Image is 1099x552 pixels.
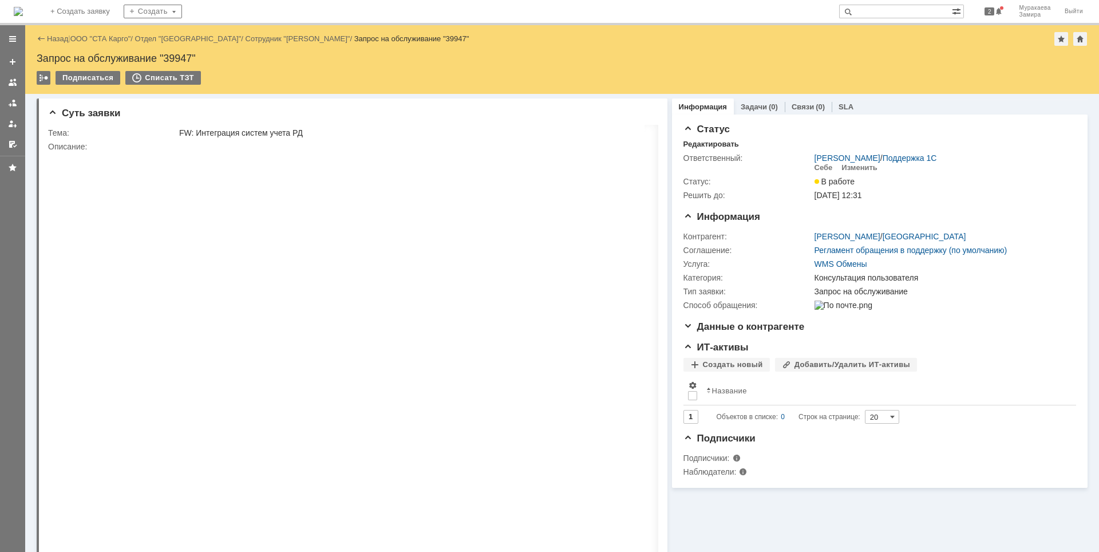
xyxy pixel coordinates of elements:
[3,135,22,153] a: Мои согласования
[1054,32,1068,46] div: Добавить в избранное
[841,163,877,172] div: Изменить
[48,108,120,119] span: Суть заявки
[3,115,22,133] a: Мои заявки
[683,467,798,476] div: Наблюдатели:
[354,34,469,43] div: Запрос на обслуживание "39947"
[683,433,756,444] span: Подписчики
[3,94,22,112] a: Заявки в моей ответственности
[769,102,778,111] div: (0)
[683,287,812,296] div: Тип заявки:
[683,124,730,135] span: Статус
[683,259,812,269] div: Услуга:
[683,321,805,332] span: Данные о контрагенте
[717,410,860,424] i: Строк на странице:
[1019,5,1050,11] span: Муракаева
[683,342,749,353] span: ИТ-активы
[815,273,1070,282] div: Консультация пользователя
[683,211,760,222] span: Информация
[816,102,825,111] div: (0)
[883,153,937,163] a: Поддержка 1С
[683,246,812,255] div: Соглашение:
[246,34,350,43] a: Сотрудник "[PERSON_NAME]"
[815,287,1070,296] div: Запрос на обслуживание
[70,34,131,43] a: ООО "СТА Карго"
[679,102,727,111] a: Информация
[179,128,731,137] div: FW: Интеграция систем учета РД
[246,34,354,43] div: /
[3,73,22,92] a: Заявки на командах
[815,191,862,200] span: [DATE] 12:31
[792,102,814,111] a: Связи
[68,34,70,42] div: |
[815,232,966,241] div: /
[717,413,778,421] span: Объектов в списке:
[37,53,1088,64] div: Запрос на обслуживание "39947"
[815,177,855,186] span: В работе
[683,273,812,282] div: Категория:
[124,5,182,18] div: Создать
[1019,11,1050,18] span: Замира
[70,34,135,43] div: /
[683,153,812,163] div: Ответственный:
[702,376,1067,405] th: Название
[48,128,177,137] div: Тема:
[135,34,246,43] div: /
[683,454,798,463] div: Подписчики:
[815,232,880,241] a: [PERSON_NAME]
[683,301,812,310] div: Способ обращения:
[14,7,23,16] img: logo
[839,102,853,111] a: SLA
[952,5,963,16] span: Расширенный поиск
[47,34,68,43] a: Назад
[781,410,785,424] div: 0
[815,153,937,163] div: /
[135,34,242,43] a: Отдел "[GEOGRAPHIC_DATA]"
[712,387,747,395] div: Название
[815,301,872,310] img: По почте.png
[815,259,867,269] a: WMS Обмены
[1073,32,1087,46] div: Сделать домашней страницей
[815,163,833,172] div: Себе
[683,177,812,186] div: Статус:
[683,232,812,241] div: Контрагент:
[37,71,50,85] div: Работа с массовостью
[683,191,812,200] div: Решить до:
[815,153,880,163] a: [PERSON_NAME]
[3,53,22,71] a: Создать заявку
[741,102,767,111] a: Задачи
[48,142,733,151] div: Описание:
[683,140,739,149] div: Редактировать
[815,246,1007,255] a: Регламент обращения в поддержку (по умолчанию)
[14,7,23,16] a: Перейти на домашнюю страницу
[883,232,966,241] a: [GEOGRAPHIC_DATA]
[688,381,697,390] span: Настройки
[985,7,995,15] span: 2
